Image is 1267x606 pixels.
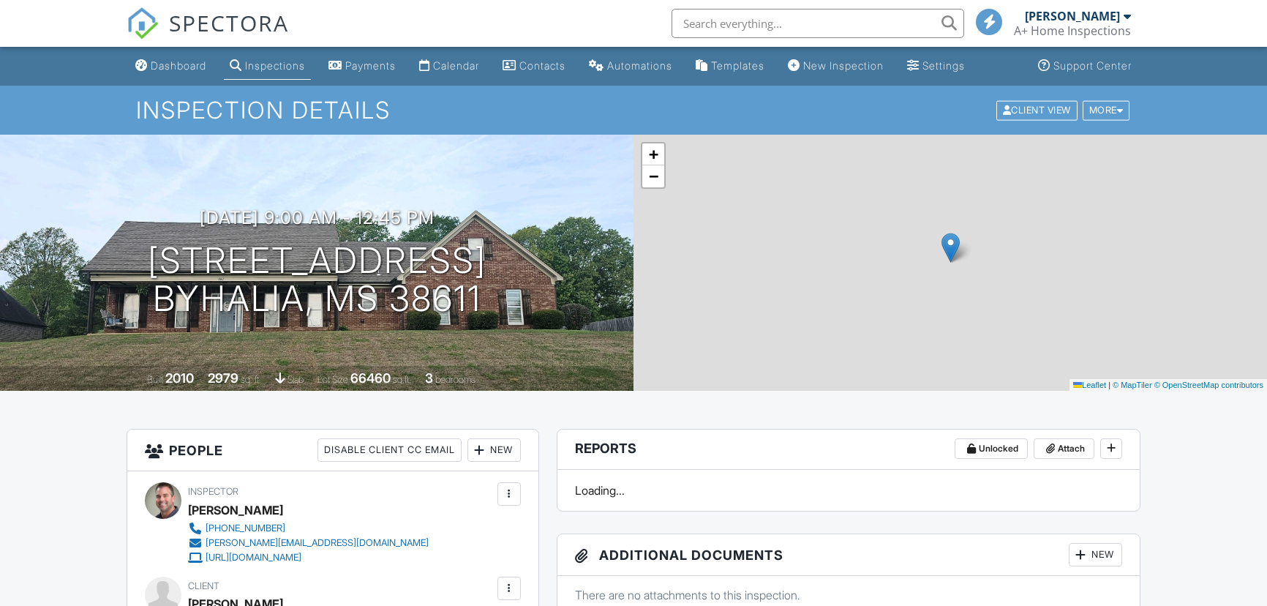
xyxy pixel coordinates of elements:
div: A+ Home Inspections [1014,23,1131,38]
span: SPECTORA [169,7,289,38]
span: + [649,145,658,163]
h3: Additional Documents [557,534,1140,576]
span: sq.ft. [393,374,411,385]
span: Built [147,374,163,385]
div: New Inspection [803,59,884,72]
a: © MapTiler [1113,381,1152,389]
h1: Inspection Details [136,97,1131,123]
input: Search everything... [672,9,964,38]
a: © OpenStreetMap contributors [1154,381,1263,389]
div: 66460 [350,370,391,386]
div: Automations [607,59,672,72]
span: − [649,167,658,185]
div: 3 [425,370,433,386]
h1: [STREET_ADDRESS] Byhalia, MS 38611 [148,242,486,319]
div: New [1069,543,1122,566]
a: SPECTORA [127,20,289,50]
div: [PERSON_NAME] [188,499,283,521]
div: Dashboard [151,59,206,72]
div: Payments [345,59,396,72]
img: Marker [941,233,960,263]
div: New [467,438,521,462]
a: Contacts [497,53,571,80]
div: [PERSON_NAME] [1025,9,1120,23]
p: There are no attachments to this inspection. [575,587,1122,603]
div: [PHONE_NUMBER] [206,523,285,534]
div: [URL][DOMAIN_NAME] [206,552,301,564]
div: Settings [922,59,965,72]
div: Templates [711,59,764,72]
a: [PERSON_NAME][EMAIL_ADDRESS][DOMAIN_NAME] [188,536,429,550]
div: Support Center [1053,59,1132,72]
div: Calendar [433,59,479,72]
h3: People [127,430,538,471]
a: Inspections [224,53,311,80]
div: Inspections [245,59,305,72]
span: | [1108,381,1110,389]
span: bedrooms [435,374,475,385]
h3: [DATE] 9:00 am - 12:45 pm [200,208,435,228]
div: More [1083,100,1130,120]
span: Inspector [188,486,238,497]
a: Zoom out [642,165,664,187]
a: Leaflet [1073,381,1106,389]
a: New Inspection [782,53,890,80]
div: 2010 [165,370,194,386]
a: [URL][DOMAIN_NAME] [188,550,429,565]
a: Automations (Basic) [583,53,678,80]
div: [PERSON_NAME][EMAIL_ADDRESS][DOMAIN_NAME] [206,537,429,549]
img: The Best Home Inspection Software - Spectora [127,7,159,40]
a: Calendar [413,53,485,80]
a: Settings [901,53,971,80]
a: Dashboard [129,53,212,80]
a: Zoom in [642,143,664,165]
div: Contacts [519,59,565,72]
a: Client View [995,104,1081,115]
a: Support Center [1032,53,1138,80]
span: slab [287,374,304,385]
a: Templates [690,53,770,80]
a: [PHONE_NUMBER] [188,521,429,536]
span: sq. ft. [241,374,261,385]
div: Disable Client CC Email [317,438,462,462]
span: Client [188,580,219,591]
span: Lot Size [317,374,348,385]
a: Payments [323,53,402,80]
div: Client View [996,100,1078,120]
div: 2979 [208,370,238,386]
